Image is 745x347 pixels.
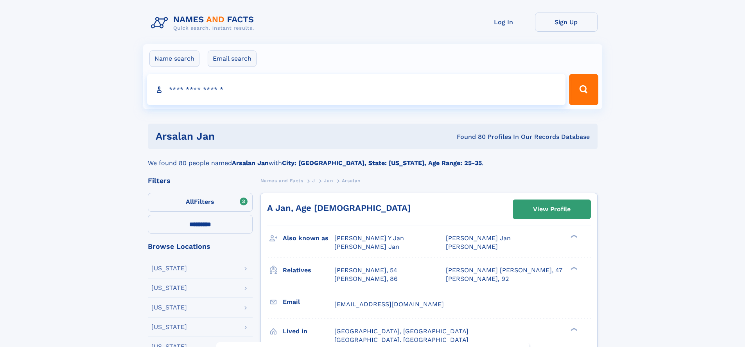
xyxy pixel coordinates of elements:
label: Filters [148,193,253,212]
a: Log In [472,13,535,32]
span: Arsalan [342,178,361,183]
span: [PERSON_NAME] Y Jan [334,234,404,242]
h1: Arsalan Jan [156,131,336,141]
a: [PERSON_NAME] [PERSON_NAME], 47 [446,266,562,275]
label: Email search [208,50,257,67]
a: Sign Up [535,13,598,32]
a: A Jan, Age [DEMOGRAPHIC_DATA] [267,203,411,213]
a: [PERSON_NAME], 92 [446,275,509,283]
div: View Profile [533,200,571,218]
img: Logo Names and Facts [148,13,260,34]
span: Jan [324,178,333,183]
a: View Profile [513,200,591,219]
div: ❯ [569,266,578,271]
div: [US_STATE] [151,265,187,271]
div: [US_STATE] [151,304,187,311]
div: We found 80 people named with . [148,149,598,168]
div: ❯ [569,327,578,332]
a: J [312,176,315,185]
h3: Relatives [283,264,334,277]
button: Search Button [569,74,598,105]
div: Browse Locations [148,243,253,250]
span: [GEOGRAPHIC_DATA], [GEOGRAPHIC_DATA] [334,336,469,343]
span: [PERSON_NAME] Jan [334,243,399,250]
a: Names and Facts [260,176,303,185]
span: J [312,178,315,183]
div: Found 80 Profiles In Our Records Database [336,133,590,141]
b: Arsalan Jan [232,159,269,167]
a: [PERSON_NAME], 86 [334,275,398,283]
a: [PERSON_NAME], 54 [334,266,397,275]
h3: Also known as [283,232,334,245]
div: [US_STATE] [151,324,187,330]
span: [GEOGRAPHIC_DATA], [GEOGRAPHIC_DATA] [334,327,469,335]
a: Jan [324,176,333,185]
span: [PERSON_NAME] Jan [446,234,511,242]
b: City: [GEOGRAPHIC_DATA], State: [US_STATE], Age Range: 25-35 [282,159,482,167]
div: ❯ [569,234,578,239]
span: All [186,198,194,205]
span: [PERSON_NAME] [446,243,498,250]
h3: Lived in [283,325,334,338]
span: [EMAIL_ADDRESS][DOMAIN_NAME] [334,300,444,308]
div: [US_STATE] [151,285,187,291]
input: search input [147,74,566,105]
div: Filters [148,177,253,184]
h3: Email [283,295,334,309]
label: Name search [149,50,199,67]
